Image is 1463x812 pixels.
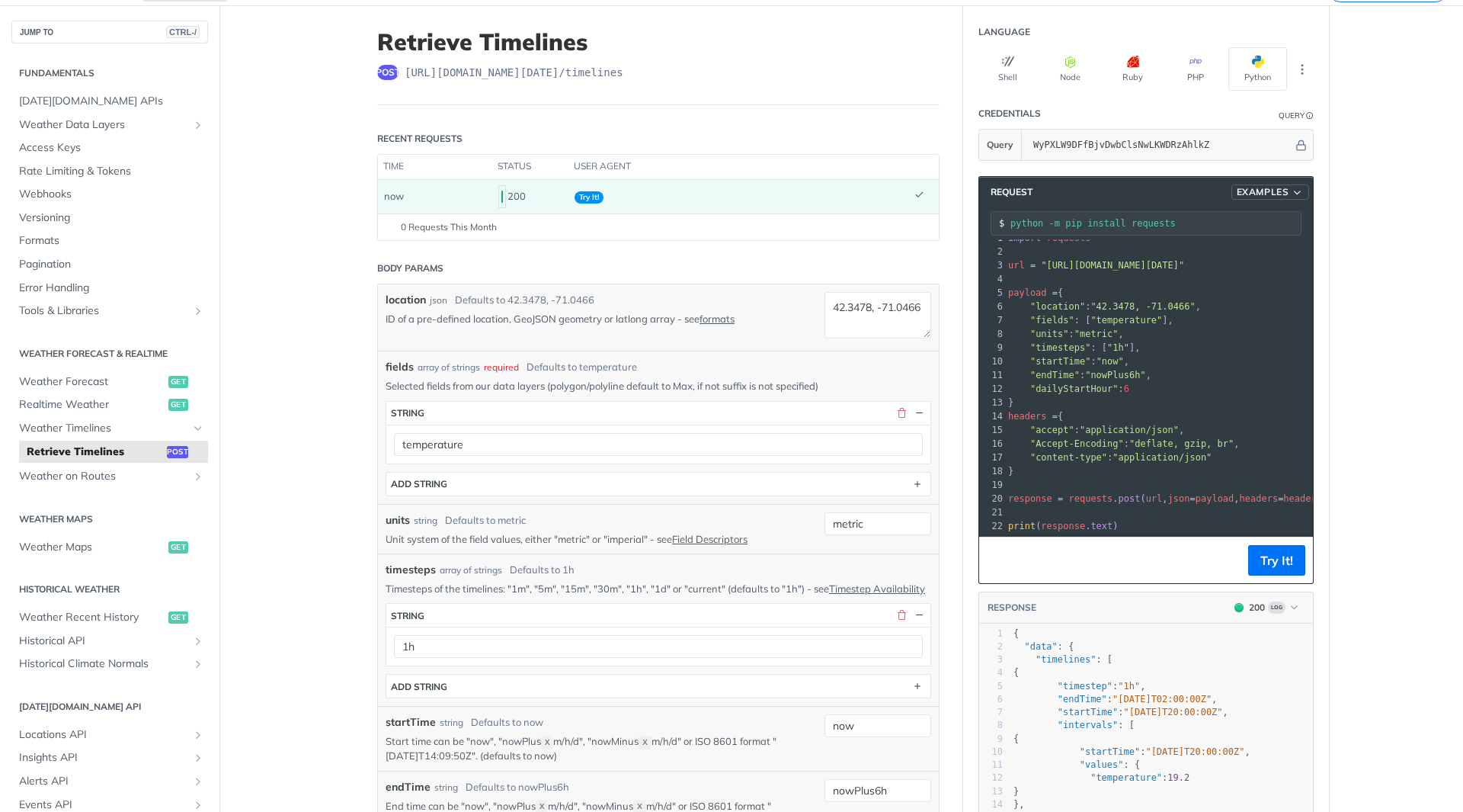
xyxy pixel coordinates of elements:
button: Show subpages for Historical API [192,635,204,647]
span: Locations API [19,727,188,743]
span: { [1008,287,1063,298]
a: Weather Data LayersShow subpages for Weather Data Layers [11,114,208,136]
span: "application/json" [1080,425,1179,435]
span: "timestep" [1058,681,1112,692]
h2: [DATE][DOMAIN_NAME] API [11,700,208,714]
input: apikey [1026,130,1293,160]
button: Query [979,130,1022,160]
span: : , [1008,425,1184,435]
span: headers [1240,493,1279,504]
i: Information [1306,112,1314,120]
span: = [1052,287,1058,298]
span: "1h" [1107,342,1129,353]
span: Weather Data Layers [19,117,188,133]
div: array of strings [418,361,480,374]
span: "1h" [1118,681,1140,692]
button: Copy to clipboard [987,549,1008,572]
div: ADD string [391,478,447,489]
span: post [1119,493,1141,504]
span: : , [1008,301,1201,312]
div: required [484,361,519,374]
label: units [386,512,410,528]
span: Historical API [19,634,188,649]
span: Weather Forecast [19,374,165,390]
span: . ( , , ) [1008,493,1327,504]
div: 11 [979,368,1005,382]
span: 0 Requests This Month [401,220,497,234]
a: Versioning [11,207,208,229]
span: Query [987,138,1013,152]
p: ID of a pre-defined location, GeoJSON geometry or latlong array - see [386,312,802,326]
span: Insights API [19,750,188,765]
a: Weather Forecastget [11,371,208,393]
span: = [1052,411,1058,422]
span: "[DATE]T20:00:00Z" [1145,746,1244,757]
span: Realtime Weather [19,397,165,412]
span: CTRL-/ [166,26,200,38]
span: : , [1013,681,1146,692]
span: post [377,65,399,80]
span: 200 [1234,603,1244,612]
div: Credentials [978,107,1041,120]
div: 10 [979,355,1005,368]
div: 20 [979,492,1005,505]
span: : { [1013,759,1140,770]
span: "temperature" [1090,772,1162,783]
button: Hide [1293,137,1309,152]
a: Field Descriptors [672,533,748,545]
a: Historical APIShow subpages for Historical API [11,630,208,653]
span: payload [1196,493,1234,504]
span: now [384,190,404,202]
button: Show subpages for Weather Data Layers [192,119,204,131]
svg: More ellipsis [1295,63,1309,76]
div: 14 [979,798,1003,811]
div: Language [978,25,1030,39]
div: 6 [979,300,1005,313]
span: Rate Limiting & Tokens [19,164,204,179]
button: Show subpages for Historical Climate Normals [192,658,204,670]
button: string [386,402,930,425]
span: Historical Climate Normals [19,656,188,672]
div: QueryInformation [1279,110,1314,121]
a: formats [699,313,735,325]
span: }, [1013,799,1025,810]
a: Historical Climate NormalsShow subpages for Historical Climate Normals [11,653,208,676]
button: Ruby [1103,47,1162,91]
span: Weather Maps [19,540,165,555]
a: Weather Recent Historyget [11,606,208,629]
span: "dailyStartHour" [1030,384,1119,394]
div: 22 [979,519,1005,533]
span: headers [1283,493,1322,504]
span: Log [1268,602,1285,614]
div: string [391,610,424,621]
div: 9 [979,733,1003,746]
span: : [ ], [1008,342,1141,353]
span: = [1278,493,1283,504]
div: 4 [979,272,1005,286]
div: Body Params [377,262,443,275]
span: } [1008,397,1013,408]
div: Query [1279,110,1305,121]
a: Formats [11,229,208,252]
span: 200 [501,191,503,203]
a: Alerts APIShow subpages for Alerts API [11,770,208,793]
span: Weather on Routes [19,469,188,484]
button: Try It! [1248,545,1305,576]
span: : { [1013,641,1074,652]
button: Hide [912,608,926,622]
span: Examples [1237,185,1289,199]
span: response [1041,521,1085,531]
span: response [1008,493,1052,504]
span: Formats [19,233,204,249]
a: Tools & LibrariesShow subpages for Tools & Libraries [11,300,208,323]
div: Defaults to nowPlus6h [466,780,569,795]
button: Python [1228,47,1287,91]
span: get [168,376,188,388]
div: 200 [498,184,562,210]
label: startTime [386,714,436,730]
span: "42.3478, -71.0466" [1090,301,1195,312]
h2: Weather Forecast & realtime [11,347,208,361]
span: = [1190,493,1196,504]
span: url [1146,493,1163,504]
label: location [386,292,426,308]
